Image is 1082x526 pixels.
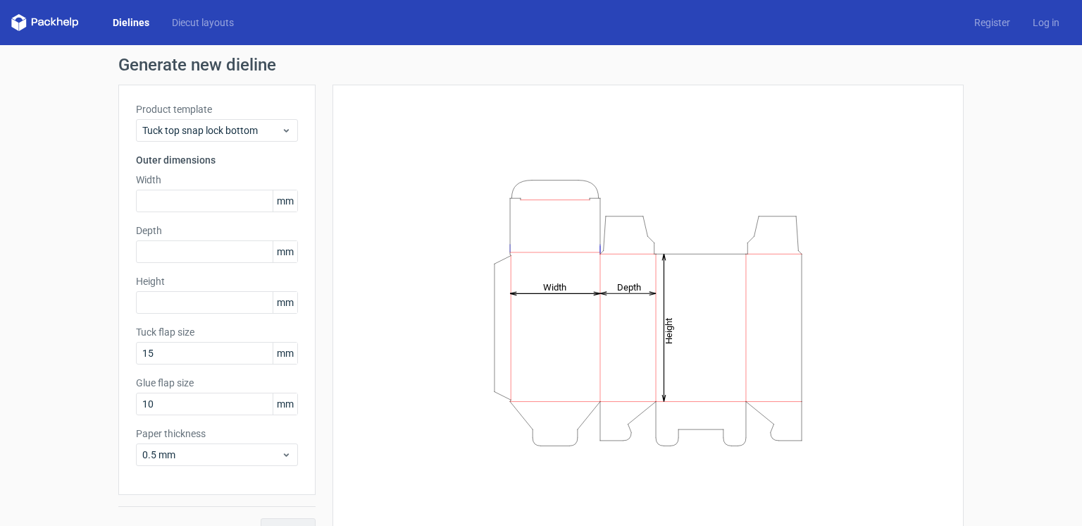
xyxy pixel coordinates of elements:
[136,274,298,288] label: Height
[136,325,298,339] label: Tuck flap size
[273,190,297,212] span: mm
[136,427,298,441] label: Paper thickness
[142,123,281,137] span: Tuck top snap lock bottom
[664,317,674,343] tspan: Height
[136,224,298,238] label: Depth
[136,376,298,390] label: Glue flap size
[617,281,641,292] tspan: Depth
[273,241,297,262] span: mm
[136,173,298,187] label: Width
[118,56,964,73] h1: Generate new dieline
[136,153,298,167] h3: Outer dimensions
[543,281,566,292] tspan: Width
[161,16,245,30] a: Diecut layouts
[142,448,281,462] span: 0.5 mm
[101,16,161,30] a: Dielines
[963,16,1021,30] a: Register
[273,292,297,313] span: mm
[136,102,298,116] label: Product template
[273,343,297,364] span: mm
[1021,16,1071,30] a: Log in
[273,393,297,415] span: mm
